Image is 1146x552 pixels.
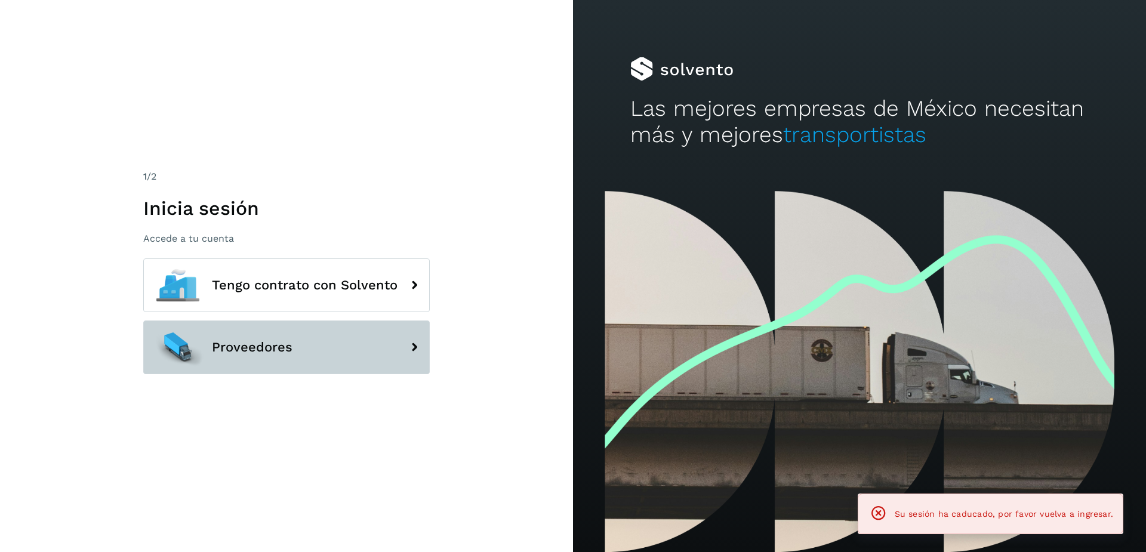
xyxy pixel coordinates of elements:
h1: Inicia sesión [143,197,430,220]
span: Proveedores [212,340,292,354]
button: Proveedores [143,320,430,374]
span: 1 [143,171,147,182]
h2: Las mejores empresas de México necesitan más y mejores [630,95,1089,149]
span: transportistas [783,122,926,147]
p: Accede a tu cuenta [143,233,430,244]
div: /2 [143,169,430,184]
span: Tengo contrato con Solvento [212,278,398,292]
span: Su sesión ha caducado, por favor vuelva a ingresar. [895,509,1113,519]
button: Tengo contrato con Solvento [143,258,430,312]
